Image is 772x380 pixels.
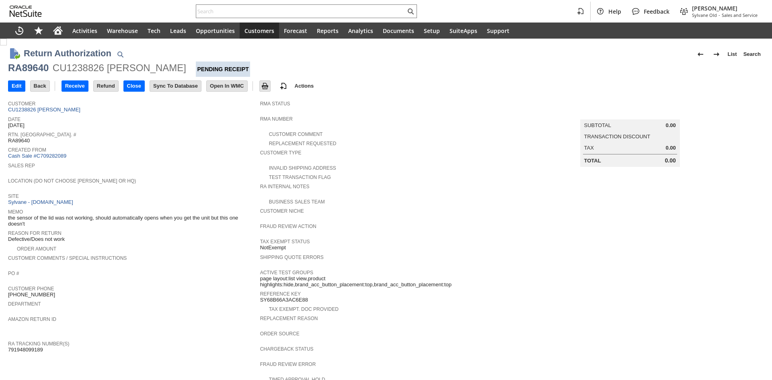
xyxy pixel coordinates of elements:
div: CU1238826 [PERSON_NAME] [53,62,186,74]
a: Activities [68,23,102,39]
a: Sylvane - [DOMAIN_NAME] [8,199,75,205]
span: Support [487,27,509,35]
span: Feedback [644,8,669,15]
a: Customers [240,23,279,39]
a: Customer Phone [8,286,54,292]
a: Cash Sale #C709282089 [8,153,66,159]
a: Created From [8,147,46,153]
a: Date [8,117,21,122]
a: Location (Do Not Choose [PERSON_NAME] or HQ) [8,178,136,184]
a: Subtotal [584,122,611,128]
a: Setup [419,23,445,39]
span: SY68B66A3AC6E88 [260,297,308,303]
a: Business Sales Team [269,199,325,205]
caption: Summary [580,107,680,119]
a: Department [8,301,41,307]
a: Customer Comment [269,131,323,137]
a: PO # [8,271,19,276]
a: Reference Key [260,291,301,297]
img: Previous [696,49,705,59]
a: Transaction Discount [584,134,651,140]
span: NotExempt [260,244,286,251]
svg: Recent Records [14,26,24,35]
a: Customer Niche [260,208,304,214]
a: Order Source [260,331,300,337]
span: - [719,12,720,18]
input: Edit [8,81,25,91]
a: Documents [378,23,419,39]
a: RMA Status [260,101,290,107]
a: Forecast [279,23,312,39]
div: RA89640 [8,62,49,74]
span: the sensor of the lid was not working, should automatically opens when you get the unit but this ... [8,215,256,227]
span: Forecast [284,27,307,35]
input: Print [260,81,270,91]
span: Help [608,8,621,15]
a: Tax [584,145,594,151]
a: Fraud Review Error [260,362,316,367]
a: Customer Type [260,150,302,156]
span: Analytics [348,27,373,35]
a: Customer [8,101,35,107]
svg: Shortcuts [34,26,43,35]
span: [PERSON_NAME] [692,4,758,12]
span: 0.00 [665,122,675,129]
a: SuiteApps [445,23,482,39]
a: Analytics [343,23,378,39]
a: Support [482,23,514,39]
img: Quick Find [115,49,125,59]
span: [DATE] [8,122,25,129]
a: Leads [165,23,191,39]
a: Warehouse [102,23,143,39]
span: Tech [148,27,160,35]
a: Reason For Return [8,230,62,236]
input: Search [196,6,406,16]
a: Shipping Quote Errors [260,255,324,260]
a: Order Amount [17,246,56,252]
a: Recent Records [10,23,29,39]
a: Test Transaction Flag [269,175,331,180]
a: Search [740,48,764,61]
svg: logo [10,6,42,17]
h1: Return Authorization [24,47,111,60]
a: Reports [312,23,343,39]
svg: Home [53,26,63,35]
a: Chargeback Status [260,346,314,352]
a: Tax Exempt Status [260,239,310,244]
span: 791948099189 [8,347,43,353]
a: Customer Comments / Special Instructions [8,255,127,261]
a: Site [8,193,19,199]
span: 0.00 [665,157,676,164]
a: RA Tracking Number(s) [8,341,69,347]
a: Invalid Shipping Address [269,165,336,171]
span: Warehouse [107,27,138,35]
span: Documents [383,27,414,35]
span: RA89640 [8,138,30,144]
span: Activities [72,27,97,35]
a: Tech [143,23,165,39]
a: Rtn. [GEOGRAPHIC_DATA]. # [8,132,76,138]
span: SuiteApps [450,27,477,35]
a: Opportunities [191,23,240,39]
a: Fraud Review Action [260,224,316,229]
a: RA Internal Notes [260,184,310,189]
input: Sync To Database [150,81,201,91]
span: Defective/Does not work [8,236,65,242]
span: Setup [424,27,440,35]
span: Customers [244,27,274,35]
span: page layout:list view,product highlights:hide,brand_acc_button_placement:top,brand_acc_button_pla... [260,275,508,288]
a: RMA Number [260,116,293,122]
a: Replacement reason [260,316,318,321]
a: Total [584,158,601,164]
input: Back [31,81,49,91]
a: Replacement Requested [269,141,337,146]
a: CU1238826 [PERSON_NAME] [8,107,82,113]
a: Tax Exempt. Doc Provided [269,306,339,312]
span: Sales and Service [722,12,758,18]
img: Next [712,49,721,59]
input: Refund [94,81,118,91]
span: Leads [170,27,186,35]
span: Reports [317,27,339,35]
a: List [725,48,740,61]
